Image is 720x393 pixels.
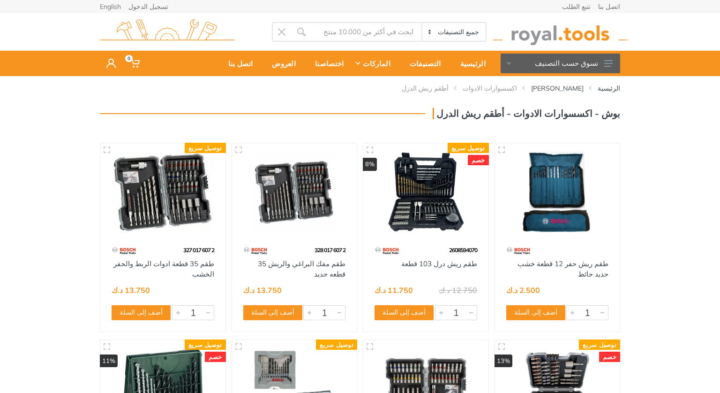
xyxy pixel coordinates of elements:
div: 13% [495,354,512,368]
div: 13.750 د.ك [112,286,150,294]
a: تسجيل الدخول [128,3,168,10]
img: Royal Tools - طقم 35 قطعة ادوات الربط والحفر الخشب [109,152,217,233]
div: توصيل سريع [185,339,226,350]
img: royal.tools Logo [100,19,234,45]
div: 12.750 د.ك [439,286,477,294]
div: توصيل سريع [316,339,357,350]
button: أضف إلى السلة [375,305,434,320]
img: 55.webp [506,242,531,259]
div: خصم [205,352,226,362]
div: توصيل سريع [185,143,226,153]
a: [PERSON_NAME] [531,84,584,93]
div: العروض [259,54,302,73]
div: خصم [599,352,620,362]
a: الرئيسية [598,84,620,93]
div: الماركات [350,54,397,73]
a: اتصل بنا [598,3,620,10]
button: أضف إلى السلة [506,305,565,320]
button: أضف إلى السلة [112,305,171,320]
nav: breadcrumb [100,84,620,93]
div: 11.750 د.ك [375,286,413,294]
img: 55.webp [243,242,268,259]
a: طقم مفك البراغي والريش 35 قطعه حديد [258,259,345,279]
div: 2.500 د.ك [506,286,540,294]
div: 8% [363,158,377,171]
div: التصنيفات [397,54,448,73]
a: English [100,3,121,10]
a: اكسسوارات الادوات [463,84,517,93]
a: 0 [122,51,146,76]
img: Royal Tools - طقم ريش حفر 12 قطعة خشب حديد حائط [503,152,612,233]
div: توصيل سريع [448,143,489,153]
select: Category [421,23,486,41]
a: اتصل بنا [216,51,259,76]
a: طقم ريش درل 103 قطعة [401,259,477,268]
div: اتصل بنا [216,54,259,73]
div: الرئيسية [448,54,492,73]
img: 55.webp [112,242,136,259]
img: Royal Tools - طقم مفك البراغي والريش 35 قطعه حديد [240,152,349,233]
a: العروض [259,51,302,76]
span: 2 607 017 327 [183,247,214,254]
div: اختصاصنا [302,54,350,73]
li: أطقم ريش الدرل [388,84,449,93]
img: royal.tools Logo [493,19,628,45]
img: 55.webp [375,242,399,259]
a: طقم ريش حفر 12 قطعة خشب حديد حائط [517,259,608,279]
div: 11% [100,354,118,368]
div: 13.750 د.ك [243,286,282,294]
a: طقم 35 قطعة ادوات الربط والحفر الخشب [113,259,214,279]
button: تسوق حسب التصنيف [501,54,620,73]
a: تتبع الطلب [562,3,591,10]
input: Site search [311,22,421,42]
div: خصم [468,155,489,165]
button: أضف إلى السلة [243,305,302,320]
span: 2 607 017 328 [315,247,345,254]
a: التصنيفات [397,51,448,76]
a: الرئيسية [448,51,492,76]
div: توصيل سريع [579,339,620,350]
span: 0 [125,55,133,62]
a: اختصاصنا [302,51,350,76]
img: Royal Tools - طقم ريش درل 103 قطعة [372,152,480,233]
span: 2608594070 [449,247,477,254]
h3: بوش - اكسسوارات الادوات - أطقم ريش الدرل [433,108,620,119]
